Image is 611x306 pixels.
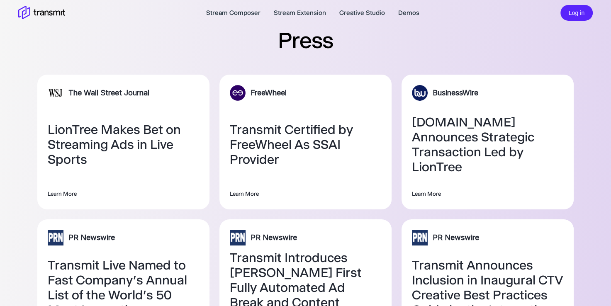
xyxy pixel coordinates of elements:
[412,115,563,175] a: [DOMAIN_NAME] Announces Strategic Transaction Led by LionTree
[398,8,419,18] a: Demos
[412,230,428,245] img: Transmit Announces Inclusion in Inaugural CTV Creative Best Practices Guide by the Interactive Ad...
[412,85,428,101] img: Transmit.Live Announces Strategic Transaction Led by LionTree
[433,87,478,98] div: BusinessWire
[274,8,326,18] a: Stream Extension
[339,8,385,18] a: Creative Studio
[230,188,381,199] a: Learn More
[230,122,381,167] a: Transmit Certified by FreeWheel As SSAI Provider
[48,188,199,199] a: Learn More
[230,85,246,101] img: Transmit Certified by FreeWheel As SSAI Provider
[412,188,563,199] a: Learn More
[48,122,199,167] a: LionTree Makes Bet on Streaming Ads in Live Sports
[278,26,333,55] h2: Press
[560,8,593,16] a: Log in
[230,230,246,245] img: Transmit Introduces OTT's First Fully Automated Ad Break and Content Monetization for Live Sports...
[251,232,297,243] div: PR Newswire
[560,5,593,21] button: Log in
[68,87,149,98] div: The Wall Street Journal
[68,232,115,243] div: PR Newswire
[48,230,63,245] img: Transmit Live Named to Fast Company's Annual List of the World's 50 Most Innovative Companies for...
[206,8,260,18] a: Stream Composer
[251,87,287,98] div: FreeWheel
[48,85,63,101] img: LionTree Makes Bet on Streaming Ads in Live Sports
[433,232,479,243] div: PR Newswire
